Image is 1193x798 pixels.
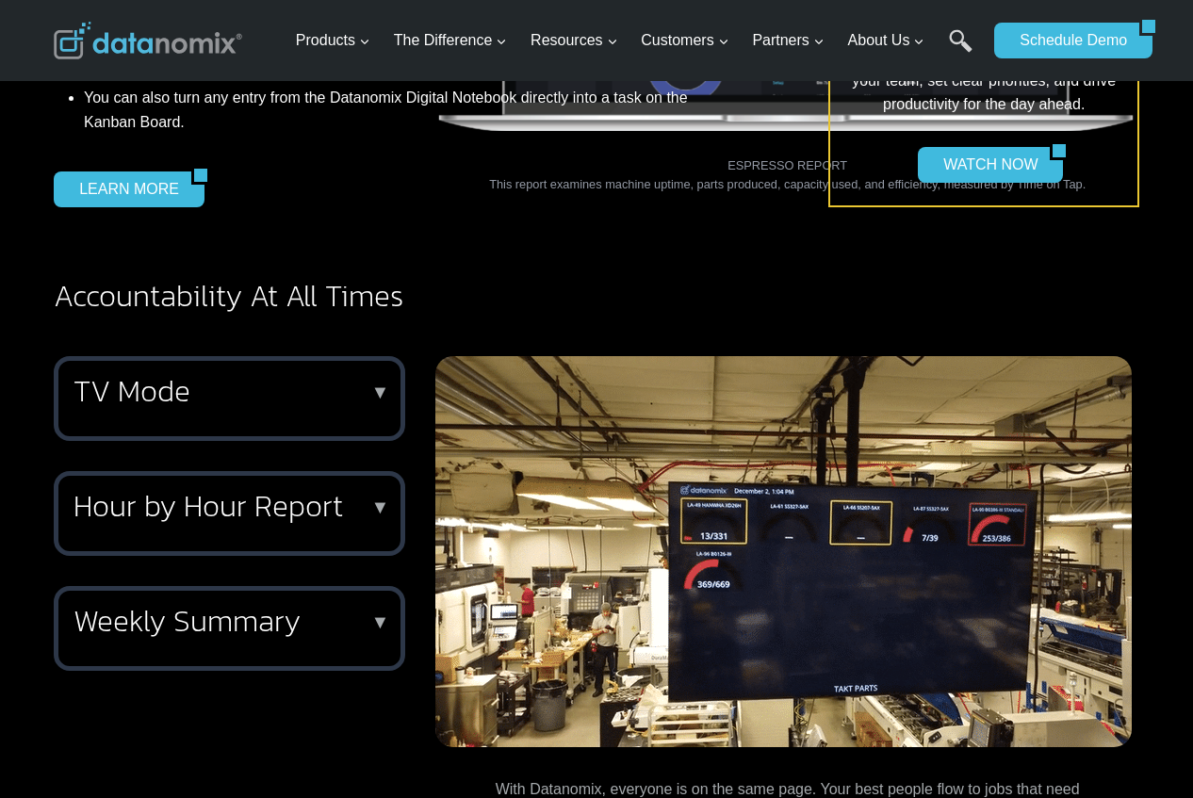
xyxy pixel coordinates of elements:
h2: Accountability At All Times [54,281,1139,311]
iframe: Chat Widget [1099,708,1193,798]
a: Schedule Demo [994,23,1139,58]
h2: TV Mode [74,376,378,406]
img: Datanomix [54,22,242,59]
a: WATCH NOW [918,147,1050,183]
a: LEARN MORE [54,171,191,207]
span: Resources [531,28,617,53]
p: ▼ [371,615,390,628]
p: ▼ [371,500,390,513]
p: ▼ [371,385,390,399]
nav: Primary Navigation [288,10,986,72]
h2: Hour by Hour Report [74,491,378,521]
h2: Weekly Summary [74,606,378,636]
span: Products [296,28,370,53]
span: Partners [752,28,824,53]
span: The Difference [394,28,508,53]
a: Search [949,29,972,72]
span: About Us [848,28,925,53]
img: Datanomix TV Mode provides re-time production performance on the shop floor [435,356,1132,747]
span: Customers [641,28,728,53]
li: You can also turn any entry from the Datanomix Digital Notebook directly into a task on the Kanba... [84,79,738,140]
